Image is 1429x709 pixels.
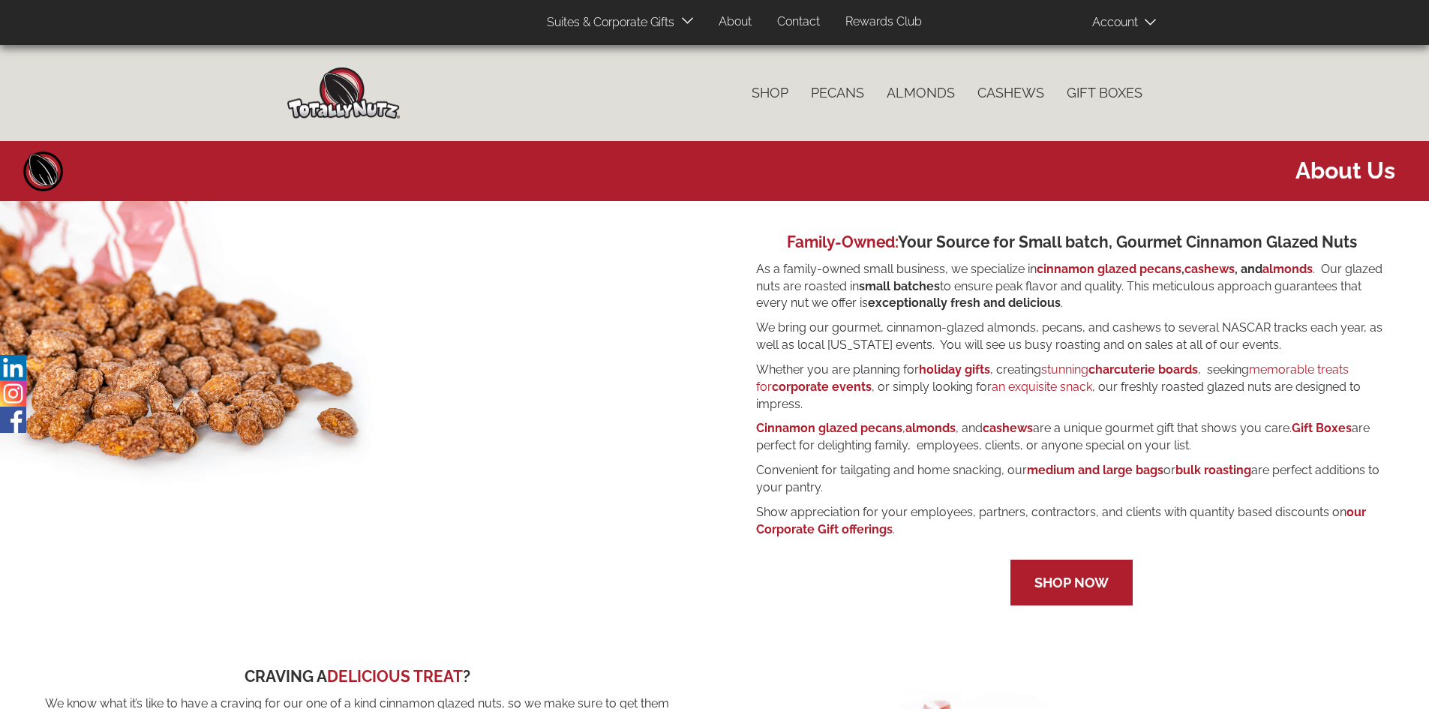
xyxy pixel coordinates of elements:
p: As a family-owned small business, we specialize in . Our glazed nuts are roasted in to ensure pea... [756,261,1388,313]
span: CRAVING A ? [245,667,470,686]
p: Whether you are planning for , creating , seeking , or simply looking for , our freshly roasted g... [756,362,1388,413]
a: Shop [740,77,800,109]
a: Almonds [875,77,966,109]
a: stunningcharcuterie boards [1041,362,1198,377]
a: Gift Boxes [1055,77,1154,109]
a: Shop Now [1034,575,1109,590]
a: Cashews [966,77,1055,109]
p: We bring our gourmet, cinnamon-glazed almonds, pecans, and cashews to several NASCAR tracks each ... [756,320,1388,354]
p: Convenient for tailgating and home snacking, our or are perfect additions to your pantry. [756,462,1388,497]
a: bulk roasting [1175,463,1251,477]
a: About [707,8,763,37]
p: Show appreciation for your employees, partners, contractors, and clients with quantity based disc... [756,504,1388,539]
a: Suites & Corporate Gifts [536,8,679,38]
span: Family-Owned: [787,233,898,251]
a: almonds [905,421,956,435]
a: almonds [1262,262,1313,276]
strong: corporate events [772,380,872,394]
a: Cinnamon glazed pecans [756,421,902,435]
strong: small batches [859,279,940,293]
a: cashews [983,421,1033,435]
a: Pecans [800,77,875,109]
a: cinnamon glazed pecans [1037,262,1181,276]
a: Contact [766,8,831,37]
strong: charcuterie boards [1088,362,1198,377]
a: an exquisite snack [992,380,1092,394]
a: our Corporate Gift offerings [756,505,1366,536]
strong: , , and [1037,262,1313,276]
img: Home [287,68,400,119]
a: memorable treats forcorporate events [756,362,1349,394]
a: Rewards Club [834,8,933,37]
span: DELICIOUS TREAT [327,667,463,686]
a: cashews [1184,262,1235,276]
span: Your Source for Small batch, Gourmet Cinnamon Glazed Nuts [787,233,1357,251]
a: Gift Boxes [1292,421,1352,435]
a: holiday gifts [919,362,990,377]
strong: exceptionally fresh and delicious [868,296,1061,310]
span: About us [11,155,1395,187]
a: medium and large bags [1027,463,1163,477]
p: , , and are a unique gourmet gift that shows you care. are perfect for delighting family, employe... [756,420,1388,455]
